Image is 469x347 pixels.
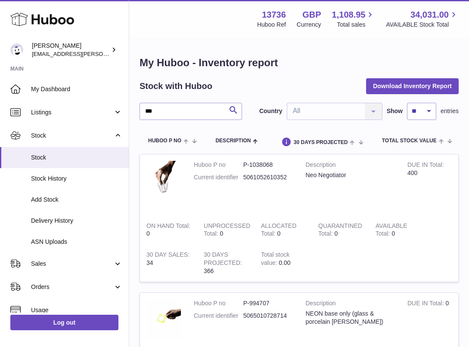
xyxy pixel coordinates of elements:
strong: AVAILABLE Total [376,222,407,240]
span: AVAILABLE Stock Total [386,21,459,29]
dd: 5061052610352 [243,173,293,181]
span: Usage [31,306,122,314]
span: Listings [31,108,113,117]
strong: 30 DAY SALES [146,251,189,260]
strong: Total stock value [261,251,289,268]
dt: Huboo P no [194,299,243,307]
span: Total stock value [382,138,437,144]
td: 0 [369,215,426,245]
td: 34 [140,244,197,282]
strong: Description [306,299,394,310]
td: 0 [401,293,458,347]
td: 0 [255,215,312,245]
img: product image [146,161,181,207]
div: Huboo Ref [257,21,286,29]
a: Log out [10,315,118,330]
h1: My Huboo - Inventory report [140,56,459,70]
span: Sales [31,260,113,268]
label: Country [259,107,283,115]
td: 0 [140,215,197,245]
img: horia@orea.uk [10,43,23,56]
span: ASN Uploads [31,238,122,246]
dt: Current identifier [194,312,243,320]
strong: QUARANTINED Total [318,222,362,240]
span: 1,108.95 [332,9,366,21]
strong: 30 DAYS PROJECTED [204,251,242,268]
span: Stock History [31,175,122,183]
td: 400 [401,154,458,215]
strong: DUE IN Total [407,300,445,309]
span: Delivery History [31,217,122,225]
strong: Description [306,161,394,171]
td: 366 [197,244,255,282]
strong: ON HAND Total [146,222,190,231]
button: Download Inventory Report [366,78,459,94]
span: Huboo P no [148,138,181,144]
div: Neo Negotiator [306,171,394,179]
label: Show [387,107,403,115]
span: 0.00 [279,259,290,266]
a: 34,031.00 AVAILABLE Stock Total [386,9,459,29]
span: 34,031.00 [410,9,449,21]
strong: UNPROCESSED Total [204,222,250,240]
td: 0 [197,215,255,245]
span: entries [441,107,459,115]
span: [EMAIL_ADDRESS][PERSON_NAME][DOMAIN_NAME] [32,50,173,57]
span: Total sales [337,21,375,29]
div: NEON base only (glass & porcelain [PERSON_NAME]) [306,310,394,326]
div: [PERSON_NAME] [32,42,109,58]
dt: Current identifier [194,173,243,181]
span: Stock [31,132,113,140]
span: My Dashboard [31,85,122,93]
dt: Huboo P no [194,161,243,169]
strong: 13736 [262,9,286,21]
strong: DUE IN Total [407,161,444,170]
span: 30 DAYS PROJECTED [294,140,348,145]
span: Add Stock [31,196,122,204]
h2: Stock with Huboo [140,80,212,92]
strong: GBP [302,9,321,21]
span: Orders [31,283,113,291]
strong: ALLOCATED Total [261,222,296,240]
img: product image [146,299,181,338]
dd: P-994707 [243,299,293,307]
span: Description [215,138,251,144]
div: Currency [297,21,321,29]
span: 0 [334,230,338,237]
a: 1,108.95 Total sales [332,9,376,29]
dd: P-1038068 [243,161,293,169]
dd: 5065010728714 [243,312,293,320]
span: Stock [31,154,122,162]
